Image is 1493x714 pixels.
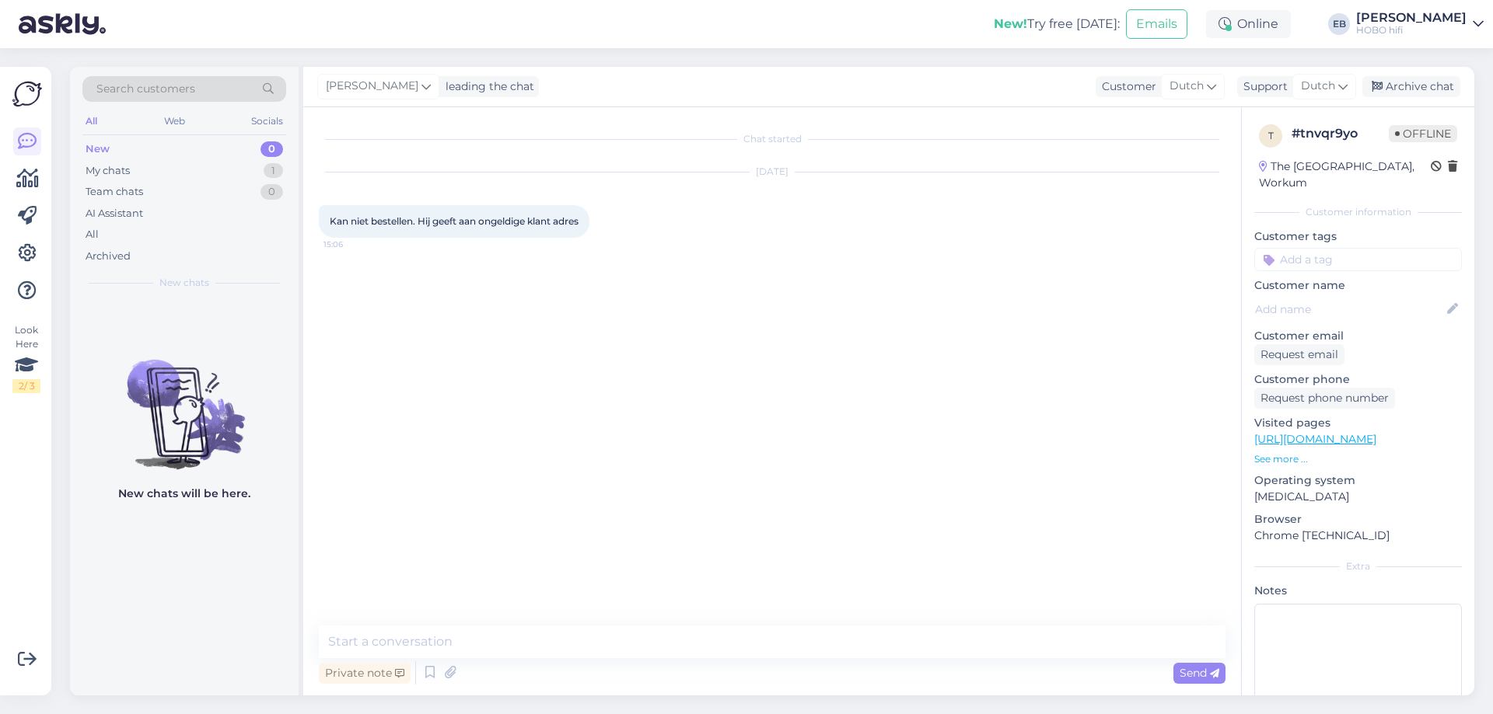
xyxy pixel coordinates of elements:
[248,111,286,131] div: Socials
[12,379,40,393] div: 2 / 3
[994,16,1027,31] b: New!
[1170,78,1204,95] span: Dutch
[161,111,188,131] div: Web
[1328,13,1350,35] div: EB
[96,81,195,97] span: Search customers
[1254,388,1395,409] div: Request phone number
[1254,452,1462,466] p: See more ...
[82,111,100,131] div: All
[1254,277,1462,294] p: Customer name
[1254,415,1462,431] p: Visited pages
[1254,472,1462,489] p: Operating system
[260,141,283,157] div: 0
[323,239,382,250] span: 15:06
[12,79,42,109] img: Askly Logo
[86,227,99,242] div: All
[330,215,579,227] span: Kan niet bestellen. Hij geeft aan ongeldige klant adres
[326,78,418,95] span: [PERSON_NAME]
[86,184,143,200] div: Team chats
[159,276,209,290] span: New chats
[1362,76,1460,97] div: Archive chat
[1356,12,1484,37] a: [PERSON_NAME]HOBO hifi
[1254,528,1462,544] p: Chrome [TECHNICAL_ID]
[1254,559,1462,573] div: Extra
[1126,9,1187,39] button: Emails
[1301,78,1335,95] span: Dutch
[1254,432,1376,446] a: [URL][DOMAIN_NAME]
[1206,10,1291,38] div: Online
[1254,489,1462,505] p: [MEDICAL_DATA]
[118,486,250,502] p: New chats will be here.
[1180,666,1219,680] span: Send
[1259,158,1431,191] div: The [GEOGRAPHIC_DATA], Workum
[1254,228,1462,245] p: Customer tags
[1237,78,1288,95] div: Support
[1292,124,1389,143] div: # tnvqr9yo
[264,163,283,179] div: 1
[12,323,40,393] div: Look Here
[86,249,131,264] div: Archived
[1254,205,1462,219] div: Customer information
[1254,371,1462,388] p: Customer phone
[319,132,1226,146] div: Chat started
[994,15,1120,33] div: Try free [DATE]:
[86,141,110,157] div: New
[1356,12,1467,24] div: [PERSON_NAME]
[70,332,299,472] img: No chats
[1254,511,1462,528] p: Browser
[1254,248,1462,271] input: Add a tag
[1254,328,1462,344] p: Customer email
[86,163,130,179] div: My chats
[260,184,283,200] div: 0
[1254,583,1462,599] p: Notes
[439,78,534,95] div: leading the chat
[86,206,143,221] div: AI Assistant
[1096,78,1156,95] div: Customer
[1268,130,1274,141] span: t
[1254,344,1344,365] div: Request email
[1389,125,1457,142] span: Offline
[1255,301,1444,318] input: Add name
[319,165,1226,179] div: [DATE]
[319,663,411,684] div: Private note
[1356,24,1467,37] div: HOBO hifi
